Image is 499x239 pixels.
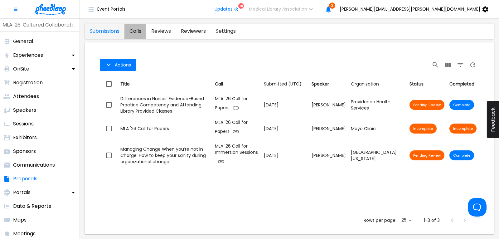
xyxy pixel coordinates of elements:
[13,148,36,155] p: Sponsors
[13,79,43,86] p: Registration
[85,24,241,39] div: proposals tabs
[249,7,307,12] span: Medical Library Association
[351,125,405,132] div: Mayo Clinic
[100,55,479,75] div: Table Toolbar
[82,3,130,16] button: Event Portals
[449,126,477,131] span: Incomplete
[13,161,55,169] p: Communications
[409,102,444,107] span: Pending Review
[348,78,381,90] button: Sort
[340,7,480,12] span: [PERSON_NAME][EMAIL_ADDRESS][PERSON_NAME][DOMAIN_NAME]
[2,21,77,29] p: MLA '26: Cultured Collaborations
[120,80,210,88] div: Title
[124,24,146,39] a: proposals-tab-calls
[176,24,211,39] a: proposals-tab-reviewers
[264,152,307,159] p: [DATE]
[468,198,487,217] iframe: Toggle Customer Support
[120,146,210,165] div: Managing Change When you’re not in Charge: How to keep your sanity during organizational change.
[449,100,474,110] div: Submission is complete
[13,51,43,59] p: Experiences
[409,100,444,110] div: Proposal is pending review
[120,95,210,114] div: Differences in Nurses’ Evidence-Based Practice Competency and Attending Library Provided Classes
[13,106,36,114] p: Speakers
[399,216,414,225] div: 25
[215,143,259,168] div: MLA '26 Call for Immersion Sessions
[335,3,497,16] button: [PERSON_NAME][EMAIL_ADDRESS][PERSON_NAME][DOMAIN_NAME]
[312,125,346,132] div: [PERSON_NAME]
[454,59,467,71] button: Filter Table
[312,152,346,159] div: [PERSON_NAME]
[120,125,210,132] div: MLA '26 Call for Papers
[261,78,304,90] button: Sort
[13,189,31,196] p: Portals
[449,102,474,107] span: Complete
[13,175,37,183] p: Proposals
[13,93,39,100] p: Attendees
[449,150,474,160] div: Submission is complete
[13,134,37,141] p: Exhibitors
[467,59,479,71] button: Refresh Page
[449,80,477,88] div: Completed
[322,3,335,16] button: 3
[409,153,444,158] span: Pending Review
[442,59,454,71] button: View Columns
[13,230,36,237] p: Meetings
[312,80,346,88] div: Speaker
[409,124,437,134] div: Proposal submission has not been completed
[115,62,131,67] span: Actions
[35,4,66,15] img: logo
[364,217,396,223] p: Rows per page:
[13,38,33,45] p: General
[409,150,444,160] div: Proposal is pending review
[215,80,259,88] div: Call
[409,80,444,88] div: Status
[215,7,233,12] span: Updates
[211,24,241,39] a: proposals-tab-settings
[100,59,136,71] button: Actions
[13,120,34,128] p: Sessions
[85,24,124,39] a: proposals-tab-submissions
[429,59,442,71] button: Search
[409,126,437,131] span: Incomplete
[449,153,474,158] span: Complete
[264,125,307,132] p: [DATE]
[210,3,244,16] button: Updates10
[13,216,27,224] p: Maps
[424,217,440,223] p: 1-3 of 3
[449,124,477,134] div: Submission is incomplete
[467,61,479,68] span: Refresh Page
[351,80,379,88] div: Organization
[215,119,259,138] div: MLA '26 Call for Papers
[238,3,244,9] div: 10
[351,99,405,111] div: Providence Health Services
[264,80,302,88] div: Submitted (UTC)
[13,202,51,210] p: Data & Reports
[312,102,346,108] div: [PERSON_NAME]
[264,102,307,108] p: [DATE]
[329,2,335,9] span: 3
[13,65,29,73] p: OnSite
[490,107,496,132] span: Feedback
[244,3,322,16] button: Medical Library Association
[351,149,405,162] div: [GEOGRAPHIC_DATA][US_STATE]
[97,7,125,12] span: Event Portals
[146,24,176,39] a: proposals-tab-reviews
[215,95,259,114] div: MLA '26 Call for Papers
